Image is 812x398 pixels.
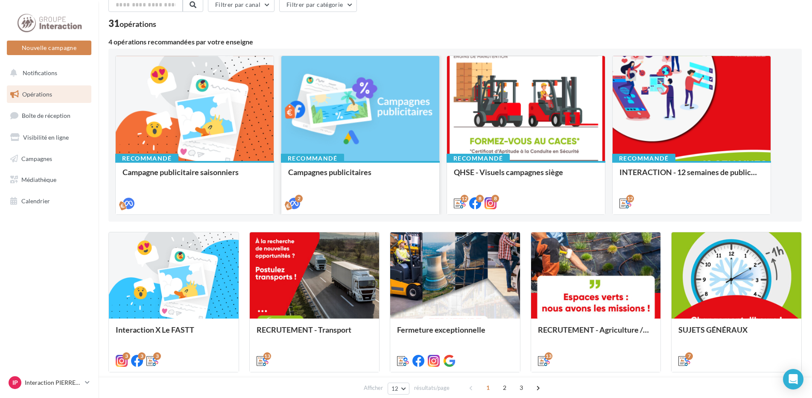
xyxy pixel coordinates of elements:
a: Boîte de réception [5,106,93,125]
button: Nouvelle campagne [7,41,91,55]
a: Opérations [5,85,93,103]
span: Médiathèque [21,176,56,183]
div: Recommandé [281,154,344,163]
span: Afficher [364,384,383,392]
div: 8 [476,195,484,202]
div: Fermeture exceptionnelle [397,325,513,342]
span: Notifications [23,69,57,76]
div: 7 [685,352,693,360]
div: Recommandé [115,154,178,163]
a: IP Interaction PIERRELATTE [7,375,91,391]
span: Visibilité en ligne [23,134,69,141]
div: RECRUTEMENT - Transport [257,325,373,342]
span: Boîte de réception [22,112,70,119]
div: INTERACTION - 12 semaines de publication [619,168,764,185]
div: RECRUTEMENT - Agriculture / Espaces verts [538,325,654,342]
span: Campagnes [21,155,52,162]
div: 12 [626,195,634,202]
span: IP [12,378,18,387]
span: 1 [481,381,495,395]
div: Recommandé [612,154,675,163]
p: Interaction PIERRELATTE [25,378,82,387]
div: 12 [461,195,468,202]
div: 4 opérations recommandées par votre enseigne [108,38,802,45]
a: Médiathèque [5,171,93,189]
div: Recommandé [447,154,510,163]
span: résultats/page [414,384,450,392]
a: Calendrier [5,192,93,210]
div: Open Intercom Messenger [783,369,803,389]
div: QHSE - Visuels campagnes siège [454,168,598,185]
span: Calendrier [21,197,50,205]
span: 2 [498,381,511,395]
div: 2 [295,195,303,202]
div: 13 [545,352,552,360]
div: Campagne publicitaire saisonniers [123,168,267,185]
span: 3 [514,381,528,395]
div: SUJETS GÉNÉRAUX [678,325,794,342]
a: Visibilité en ligne [5,129,93,146]
div: 3 [153,352,161,360]
button: 12 [388,383,409,395]
div: 3 [138,352,146,360]
div: 3 [123,352,130,360]
a: Campagnes [5,150,93,168]
button: Notifications [5,64,90,82]
div: opérations [120,20,156,28]
span: Opérations [22,91,52,98]
div: Campagnes publicitaires [288,168,432,185]
div: 13 [263,352,271,360]
span: 12 [391,385,399,392]
div: 8 [491,195,499,202]
div: Interaction X Le FASTT [116,325,232,342]
div: 31 [108,19,156,28]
